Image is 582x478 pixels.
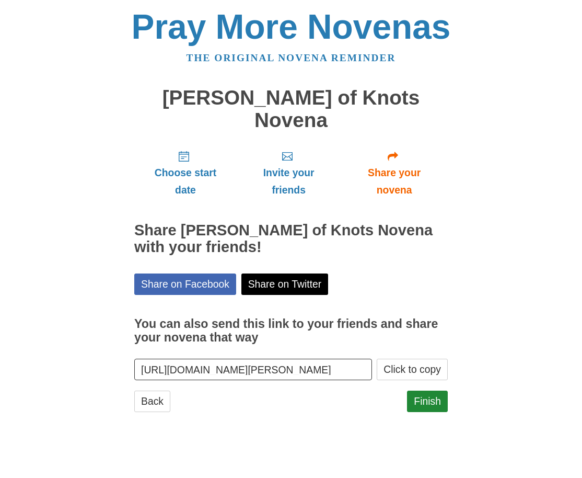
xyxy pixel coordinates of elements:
h1: [PERSON_NAME] of Knots Novena [134,87,448,131]
span: Share your novena [351,164,437,199]
h2: Share [PERSON_NAME] of Knots Novena with your friends! [134,222,448,256]
a: Share your novena [341,142,448,204]
a: Invite your friends [237,142,341,204]
span: Choose start date [145,164,226,199]
a: Finish [407,391,448,412]
a: The original novena reminder [187,52,396,63]
h3: You can also send this link to your friends and share your novena that way [134,317,448,344]
button: Click to copy [377,359,448,380]
a: Pray More Novenas [132,7,451,46]
a: Share on Facebook [134,274,236,295]
a: Share on Twitter [241,274,329,295]
a: Back [134,391,170,412]
a: Choose start date [134,142,237,204]
span: Invite your friends [247,164,330,199]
